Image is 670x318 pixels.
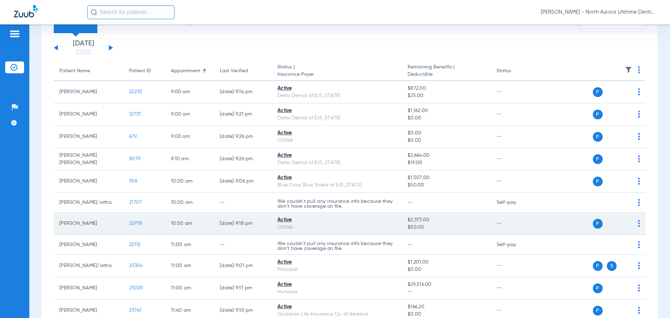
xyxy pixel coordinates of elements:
[171,67,209,75] div: Appointment
[491,255,538,277] td: --
[214,126,272,148] td: [DATE] 9:26 PM
[491,170,538,193] td: --
[408,311,485,318] span: $0.00
[62,49,104,56] a: [DATE]
[491,193,538,213] td: Self-pay
[408,152,485,159] span: $2,664.00
[491,235,538,255] td: Self-pay
[638,241,640,248] img: group-dot-blue.svg
[408,242,413,247] span: --
[214,213,272,235] td: [DATE] 9:18 PM
[625,66,632,73] img: filter.svg
[593,306,603,316] span: P
[408,182,485,189] span: $50.00
[408,71,485,78] span: Deductible
[277,224,396,231] div: CIGNA
[62,40,104,56] li: [DATE]
[491,213,538,235] td: --
[54,148,124,170] td: [PERSON_NAME] [PERSON_NAME]
[277,92,396,99] div: Delta Dental of [US_STATE]
[220,67,248,75] div: Last Verified
[638,178,640,185] img: group-dot-blue.svg
[54,81,124,103] td: [PERSON_NAME]
[54,235,124,255] td: [PERSON_NAME]
[165,81,214,103] td: 9:00 AM
[277,266,396,273] div: Principal
[87,5,174,19] input: Search for patients
[491,126,538,148] td: --
[214,255,272,277] td: [DATE] 9:01 PM
[491,277,538,299] td: --
[593,219,603,229] span: P
[408,281,485,288] span: $29,516.00
[638,111,640,118] img: group-dot-blue.svg
[277,281,396,288] div: Active
[402,61,491,81] th: Remaining Benefits |
[165,255,214,277] td: 11:00 AM
[129,200,142,205] span: 21707
[593,177,603,186] span: P
[491,103,538,126] td: --
[54,277,124,299] td: [PERSON_NAME]
[277,216,396,224] div: Active
[408,159,485,167] span: $19.00
[129,67,160,75] div: Patient ID
[129,156,140,161] span: 8079
[171,67,200,75] div: Appointment
[491,81,538,103] td: --
[593,110,603,119] span: P
[277,71,396,78] span: Insurance Payer
[638,155,640,162] img: group-dot-blue.svg
[277,182,396,189] div: Blue Cross Blue Shield of [US_STATE]
[593,87,603,97] span: P
[54,103,124,126] td: [PERSON_NAME]
[129,89,142,94] span: 22233
[408,85,485,92] span: $872.00
[129,221,142,226] span: 22978
[165,193,214,213] td: 10:00 AM
[277,199,396,209] p: We couldn’t pull any insurance info because they don’t have coverage on file.
[277,130,396,137] div: Active
[214,170,272,193] td: [DATE] 9:06 PM
[638,66,640,73] img: group-dot-blue.svg
[408,266,485,273] span: $0.00
[638,133,640,140] img: group-dot-blue.svg
[14,5,38,17] img: Zuub Logo
[129,67,151,75] div: Patient ID
[408,174,485,182] span: $1,507.00
[408,216,485,224] span: $2,373.00
[277,152,396,159] div: Active
[9,30,20,38] img: hamburger-icon
[593,154,603,164] span: P
[214,193,272,213] td: --
[214,235,272,255] td: --
[491,61,538,81] th: Status
[408,200,413,205] span: --
[54,193,124,213] td: [PERSON_NAME]/ortho
[277,174,396,182] div: Active
[408,107,485,114] span: $1,162.00
[638,284,640,291] img: group-dot-blue.svg
[214,277,272,299] td: [DATE] 9:17 PM
[129,263,143,268] span: 23304
[638,88,640,95] img: group-dot-blue.svg
[214,81,272,103] td: [DATE] 9:14 PM
[408,92,485,99] span: $25.00
[165,126,214,148] td: 9:00 AM
[541,9,656,16] span: [PERSON_NAME] - North Aurora Lifetime Dentistry
[165,170,214,193] td: 10:00 AM
[54,170,124,193] td: [PERSON_NAME]
[408,259,485,266] span: $1,201.00
[593,132,603,142] span: P
[129,134,137,139] span: 679
[638,262,640,269] img: group-dot-blue.svg
[277,114,396,122] div: Delta Dental of [US_STATE]
[638,307,640,314] img: group-dot-blue.svg
[277,107,396,114] div: Active
[277,159,396,167] div: Delta Dental of [US_STATE]
[91,9,97,15] img: Search Icon
[408,224,485,231] span: $50.00
[129,242,140,247] span: 22112
[214,148,272,170] td: [DATE] 9:26 PM
[277,85,396,92] div: Active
